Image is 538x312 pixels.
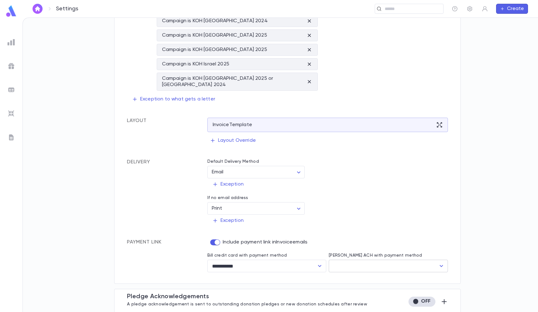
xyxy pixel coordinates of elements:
button: Layout Override [207,135,258,146]
p: Exception [212,217,244,224]
span: Payment Link [127,240,162,245]
span: Pledge Acknowledgement s [127,294,209,300]
p: A pledge acknowledgement is sent to outstanding donation pledges or new donation schedules after ... [127,300,367,307]
span: Layout [127,118,147,123]
div: Email [207,166,305,178]
div: Campaign is KOH [GEOGRAPHIC_DATA] 2024 [162,18,268,24]
div: Invoice Template [207,118,448,132]
button: Exception [207,178,249,190]
label: Default Delivery Method [207,159,259,164]
label: Bill credit card with payment method [207,253,287,258]
img: home_white.a664292cf8c1dea59945f0da9f25487c.svg [34,6,41,11]
img: campaigns_grey.99e729a5f7ee94e3726e6486bddda8f1.svg [8,62,15,70]
span: Delivery [127,159,150,165]
p: Include payment link in Invoice emails [223,239,308,245]
div: Campaign is KOH Israel 2025 [162,61,229,67]
img: reports_grey.c525e4749d1bce6a11f5fe2a8de1b229.svg [8,38,15,46]
span: Print [212,206,222,211]
img: letters_grey.7941b92b52307dd3b8a917253454ce1c.svg [8,134,15,141]
img: batches_grey.339ca447c9d9533ef1741baa751efc33.svg [8,86,15,94]
span: Email [212,170,224,175]
div: Print [207,202,305,215]
div: Campaign is KOH [GEOGRAPHIC_DATA] 2025 or [GEOGRAPHIC_DATA] 2024 [162,75,302,88]
label: [PERSON_NAME] ACH with payment method [329,253,422,258]
button: Open [437,262,446,270]
button: Exception to what gets a letter [127,93,220,105]
button: Open [315,262,324,270]
img: logo [5,5,18,17]
div: Campaign is KOH [GEOGRAPHIC_DATA] 2025 [162,32,267,38]
button: Create [496,4,528,14]
label: If no email address [207,195,248,200]
button: Exception [207,215,249,227]
div: Campaign is KOH [GEOGRAPHIC_DATA] 2025 [162,47,267,53]
p: Layout Override [210,137,256,144]
p: Settings [56,5,78,12]
img: imports_grey.530a8a0e642e233f2baf0ef88e8c9fcb.svg [8,110,15,117]
p: Exception to what gets a letter [132,96,215,102]
p: Exception [212,181,244,187]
